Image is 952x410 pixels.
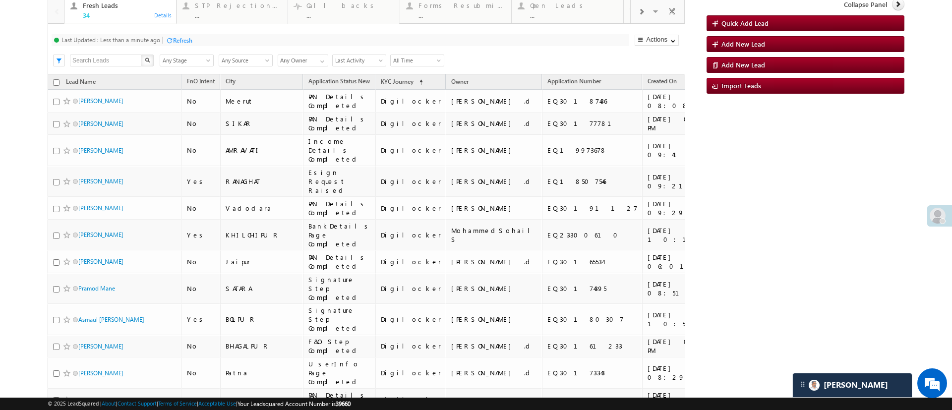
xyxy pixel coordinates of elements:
[78,147,123,154] a: [PERSON_NAME]
[102,400,116,407] a: About
[308,137,371,164] div: Income Details Completed
[381,97,441,106] div: Digilocker
[53,79,59,86] input: Check all records
[308,359,371,386] div: UserInfo Page Completed
[792,373,912,398] div: carter-dragCarter[PERSON_NAME]
[547,204,638,213] div: EQ30191127
[187,77,215,85] span: FnO Intent
[160,54,214,66] div: Lead Stage Filter
[198,400,236,407] a: Acceptable Use
[13,92,181,297] textarea: Type your message and hit 'Enter'
[306,11,394,19] div: ...
[547,315,638,324] div: EQ30180307
[547,77,601,85] span: Application Number
[415,78,423,86] span: (sorted ascending)
[83,11,170,19] div: 34
[381,315,441,324] div: Digilocker
[451,342,537,351] div: [PERSON_NAME] .d
[226,119,298,128] div: SIKAR
[160,56,210,65] span: Any Stage
[547,177,638,186] div: EQ18507546
[278,54,327,66] div: Owner Filter
[451,177,537,186] div: [PERSON_NAME] .d
[219,55,273,66] a: Any Source
[308,275,371,302] div: Signature Step Completed
[648,226,719,244] div: [DATE] 10:19 PM
[381,284,441,293] div: Digilocker
[381,119,441,128] div: Digilocker
[799,380,807,388] img: carter-drag
[308,77,370,85] span: Application Status New
[391,56,441,65] span: All Time
[721,40,765,48] span: Add New Lead
[187,315,216,324] div: Yes
[52,52,167,65] div: Chat with us now
[187,97,216,106] div: No
[163,5,186,29] div: Minimize live chat window
[78,204,123,212] a: [PERSON_NAME]
[78,343,123,350] a: [PERSON_NAME]
[308,92,371,110] div: PAN Details Completed
[303,76,375,89] a: Application Status New
[451,395,537,404] div: [PERSON_NAME]
[308,391,371,409] div: PAN Details Completed
[308,199,371,217] div: PAN Details Completed
[451,315,537,324] div: [PERSON_NAME]
[381,231,441,239] div: Digilocker
[381,342,441,351] div: Digilocker
[135,305,180,319] em: Start Chat
[418,1,506,9] div: Forms Resubmitted
[648,115,719,132] div: [DATE] 09:58 PM
[187,368,216,377] div: No
[187,119,216,128] div: No
[48,399,351,409] span: © 2025 LeadSquared | | | | |
[547,146,638,155] div: EQ19973678
[381,368,441,377] div: Digilocker
[547,395,638,404] div: EQ30190074
[530,1,617,9] div: Open Leads
[17,52,42,65] img: d_60004797649_company_0_60004797649
[187,257,216,266] div: No
[381,395,441,404] div: Digilocker
[160,55,214,66] a: Any Stage
[118,400,157,407] a: Contact Support
[187,231,216,239] div: Yes
[78,316,144,323] a: Asmaul [PERSON_NAME]
[78,285,115,292] a: Pramod Mane
[61,36,160,44] div: Last Updated : Less than a minute ago
[78,177,123,185] a: [PERSON_NAME]
[824,380,888,390] span: Carter
[643,76,682,89] a: Created On
[226,284,298,293] div: SATARA
[187,204,216,213] div: No
[182,76,220,89] a: FnO Intent
[451,204,537,213] div: [PERSON_NAME]
[809,380,820,391] img: Carter
[187,177,216,186] div: Yes
[226,97,298,106] div: Meerut
[78,231,123,238] a: [PERSON_NAME]
[648,364,719,382] div: [DATE] 08:29 PM
[530,11,617,19] div: ...
[451,119,537,128] div: [PERSON_NAME] .d
[547,342,638,351] div: EQ30161233
[70,55,142,66] input: Search Leads
[158,400,197,407] a: Terms of Service
[721,19,769,27] span: Quick Add Lead
[648,391,719,409] div: [DATE] 09:08 AM
[187,395,216,404] div: No
[154,10,173,19] div: Details
[648,92,719,110] div: [DATE] 08:08 AM
[226,204,298,213] div: Vadodara
[648,173,719,190] div: [DATE] 09:21 AM
[306,1,394,9] div: Call backs
[542,76,606,89] a: Application Number
[451,226,537,244] div: MohammedSohail S
[219,56,269,65] span: Any Source
[648,280,719,297] div: [DATE] 08:51 PM
[648,199,719,217] div: [DATE] 09:29 AM
[187,146,216,155] div: No
[226,368,298,377] div: Patna
[648,310,719,328] div: [DATE] 10:57 PM
[648,337,719,355] div: [DATE] 04:46 PM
